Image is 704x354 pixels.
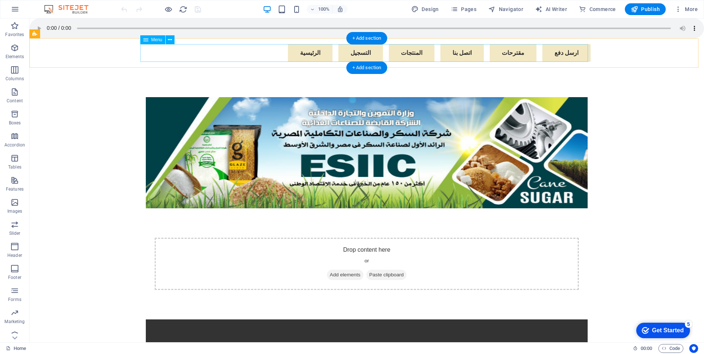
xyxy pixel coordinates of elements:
h6: Session time [633,344,652,353]
img: Editor Logo [42,5,98,14]
p: Elements [6,54,24,60]
button: Navigator [485,3,526,15]
span: Navigator [488,6,523,13]
button: More [672,3,701,15]
p: Header [7,252,22,258]
span: Menu [151,38,162,42]
div: Get Started 5 items remaining, 0% complete [6,4,60,19]
p: Boxes [9,120,21,126]
p: Slider [9,230,21,236]
p: Accordion [4,142,25,148]
button: Code [658,344,683,353]
p: Marketing [4,319,25,325]
span: AI Writer [535,6,567,13]
i: On resize automatically adjust zoom level to fit chosen device. [337,6,344,13]
i: Reload page [179,5,187,14]
div: Design (Ctrl+Alt+Y) [408,3,442,15]
span: 00 00 [641,344,652,353]
button: reload [179,5,187,14]
p: Content [7,98,23,104]
div: Get Started [22,8,53,15]
button: Pages [448,3,479,15]
button: Design [408,3,442,15]
span: Pages [451,6,476,13]
span: : [646,346,647,351]
p: Footer [8,275,21,280]
div: 5 [54,1,62,9]
p: Columns [6,76,24,82]
span: More [675,6,698,13]
button: Click here to leave preview mode and continue editing [164,5,173,14]
button: AI Writer [532,3,570,15]
button: Usercentrics [689,344,698,353]
p: Features [6,186,24,192]
button: Commerce [576,3,619,15]
span: Paste clipboard [337,251,377,262]
a: Click to cancel selection. Double-click to open Pages [6,344,26,353]
p: Tables [8,164,21,170]
span: Commerce [579,6,616,13]
button: Publish [625,3,666,15]
h6: 100% [318,5,330,14]
div: + Add section [346,61,387,74]
p: Images [7,208,22,214]
div: + Add section [346,32,387,45]
div: Drop content here [125,219,549,272]
p: Forms [8,297,21,302]
span: Code [662,344,680,353]
button: 100% [307,5,333,14]
span: Add elements [298,251,334,262]
span: Design [411,6,439,13]
span: Publish [631,6,660,13]
p: Favorites [5,32,24,38]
